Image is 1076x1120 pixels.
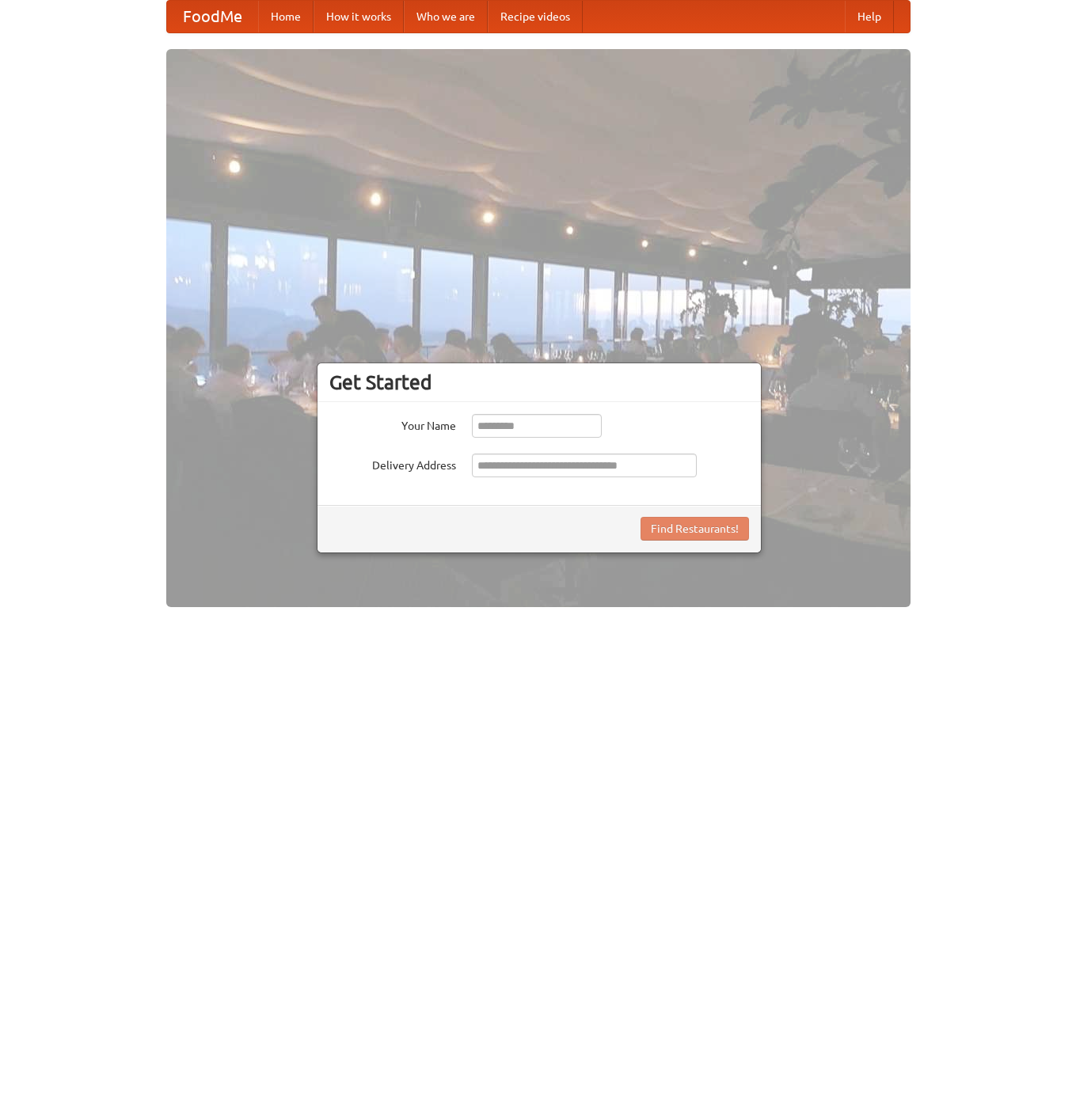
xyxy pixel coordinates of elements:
[641,517,749,541] button: Find Restaurants!
[329,414,456,434] label: Your Name
[314,1,404,32] a: How it works
[258,1,314,32] a: Home
[488,1,583,32] a: Recipe videos
[167,1,258,32] a: FoodMe
[845,1,894,32] a: Help
[329,370,749,394] h3: Get Started
[329,454,456,473] label: Delivery Address
[404,1,488,32] a: Who we are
